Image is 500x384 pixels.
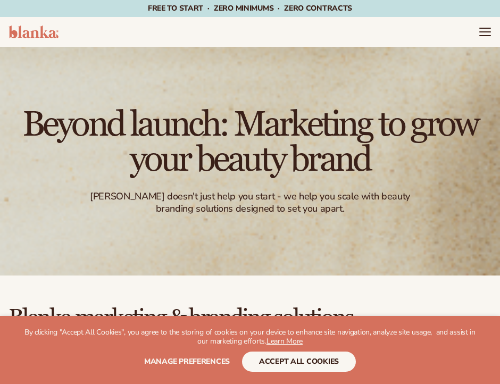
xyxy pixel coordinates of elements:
[144,356,230,366] span: Manage preferences
[9,107,491,178] h1: Beyond launch: Marketing to grow your beauty brand
[479,26,491,38] summary: Menu
[266,336,303,346] a: Learn More
[89,190,411,215] div: [PERSON_NAME] doesn't just help you start - we help you scale with beauty branding solutions desi...
[148,3,352,13] span: Free to start · ZERO minimums · ZERO contracts
[144,352,230,372] button: Manage preferences
[9,26,59,38] img: logo
[21,328,479,346] p: By clicking "Accept All Cookies", you agree to the storing of cookies on your device to enhance s...
[242,352,356,372] button: accept all cookies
